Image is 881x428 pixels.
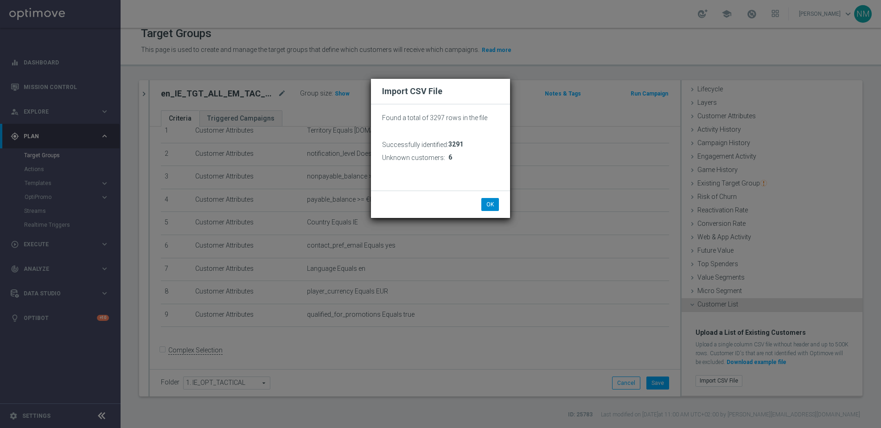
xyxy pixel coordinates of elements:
h2: Import CSV File [382,86,499,97]
h3: Successfully identified: [382,141,448,149]
span: 6 [448,153,452,161]
span: 3291 [448,141,463,148]
button: OK [481,198,499,211]
h3: Unknown customers: [382,153,445,162]
p: Found a total of 3297 rows in the file [382,114,499,122]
